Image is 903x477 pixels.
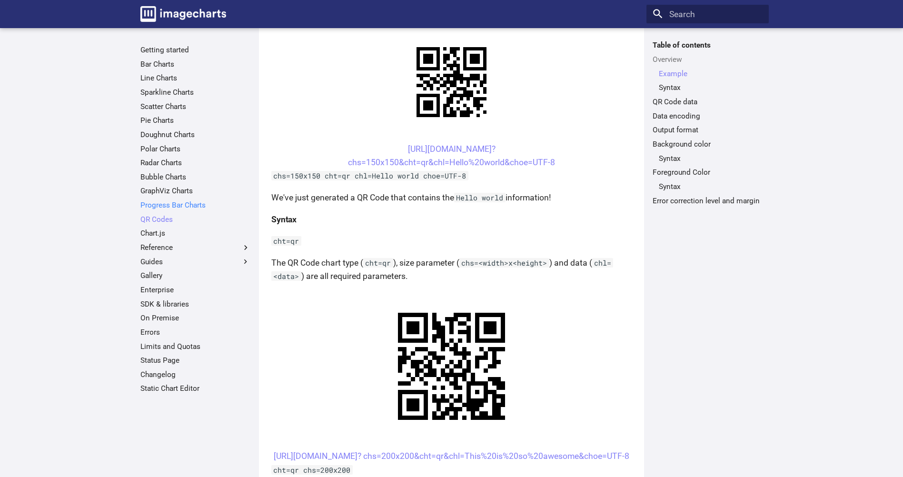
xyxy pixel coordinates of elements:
[646,5,769,24] input: Search
[140,356,250,365] a: Status Page
[140,342,250,351] a: Limits and Quotas
[140,102,250,111] a: Scatter Charts
[653,168,763,177] a: Foreground Color
[363,258,393,268] code: cht=qr
[659,154,763,163] a: Syntax
[454,193,506,202] code: Hello world
[140,299,250,309] a: SDK & libraries
[653,125,763,135] a: Output format
[377,291,526,441] img: chart
[459,258,549,268] code: chs=<width>x<height>
[140,384,250,393] a: Static Chart Editor
[140,172,250,182] a: Bubble Charts
[659,83,763,92] a: Syntax
[659,69,763,79] a: Example
[140,158,250,168] a: Radar Charts
[140,285,250,295] a: Enterprise
[140,116,250,125] a: Pie Charts
[140,186,250,196] a: GraphViz Charts
[271,191,632,204] p: We've just generated a QR Code that contains the information!
[659,182,763,191] a: Syntax
[140,60,250,69] a: Bar Charts
[653,182,763,191] nav: Foreground Color
[271,171,468,180] code: chs=150x150 cht=qr chl=Hello world choe=UTF-8
[653,111,763,121] a: Data encoding
[271,465,353,475] code: cht=qr chs=200x200
[140,257,250,267] label: Guides
[140,144,250,154] a: Polar Charts
[140,200,250,210] a: Progress Bar Charts
[140,130,250,139] a: Doughnut Charts
[274,451,629,461] a: [URL][DOMAIN_NAME]? chs=200x200&cht=qr&chl=This%20is%20so%20awesome&choe=UTF-8
[140,88,250,97] a: Sparkline Charts
[140,271,250,280] a: Gallery
[646,40,769,50] label: Table of contents
[653,55,763,64] a: Overview
[140,243,250,252] label: Reference
[140,6,226,22] img: logo
[271,256,632,283] p: The QR Code chart type ( ), size parameter ( ) and data ( ) are all required parameters.
[348,144,555,167] a: [URL][DOMAIN_NAME]?chs=150x150&cht=qr&chl=Hello%20world&choe=UTF-8
[646,40,769,205] nav: Table of contents
[140,73,250,83] a: Line Charts
[653,97,763,107] a: QR Code data
[140,370,250,379] a: Changelog
[653,196,763,206] a: Error correction level and margin
[140,313,250,323] a: On Premise
[136,2,230,26] a: Image-Charts documentation
[271,236,301,246] code: cht=qr
[140,215,250,224] a: QR Codes
[271,213,632,226] h4: Syntax
[400,30,503,134] img: chart
[653,154,763,163] nav: Background color
[140,328,250,337] a: Errors
[653,139,763,149] a: Background color
[653,69,763,93] nav: Overview
[140,45,250,55] a: Getting started
[140,229,250,238] a: Chart.js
